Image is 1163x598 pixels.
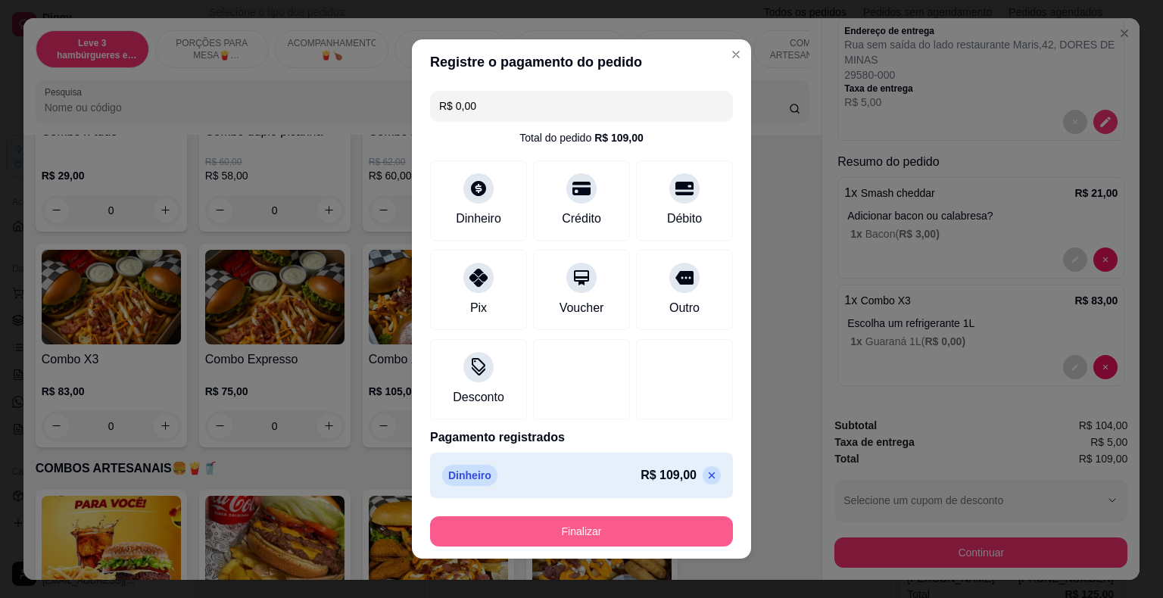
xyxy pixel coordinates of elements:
[439,91,724,121] input: Ex.: hambúrguer de cordeiro
[562,210,601,228] div: Crédito
[430,516,733,547] button: Finalizar
[470,299,487,317] div: Pix
[724,42,748,67] button: Close
[456,210,501,228] div: Dinheiro
[430,428,733,447] p: Pagamento registrados
[594,130,644,145] div: R$ 109,00
[519,130,644,145] div: Total do pedido
[667,210,702,228] div: Débito
[641,466,697,484] p: R$ 109,00
[453,388,504,406] div: Desconto
[669,299,700,317] div: Outro
[442,465,497,486] p: Dinheiro
[412,39,751,85] header: Registre o pagamento do pedido
[560,299,604,317] div: Voucher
